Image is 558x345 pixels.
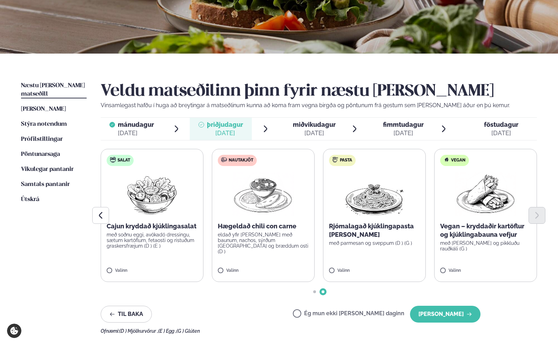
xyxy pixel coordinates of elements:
[207,129,243,137] div: [DATE]
[118,129,154,137] div: [DATE]
[21,135,63,144] a: Prófílstillingar
[440,240,531,251] p: með [PERSON_NAME] og pikkluðu rauðkáli (G )
[410,306,480,323] button: [PERSON_NAME]
[21,106,66,112] span: [PERSON_NAME]
[21,151,60,157] span: Pöntunarsaga
[110,157,116,163] img: salad.svg
[21,150,60,159] a: Pöntunarsaga
[21,136,63,142] span: Prófílstillingar
[21,121,67,127] span: Stýra notendum
[101,82,537,101] h2: Veldu matseðilinn þinn fyrir næstu [PERSON_NAME]
[7,324,21,338] a: Cookie settings
[322,290,324,293] span: Go to slide 2
[218,232,309,254] p: eldað yfir [PERSON_NAME] með baunum, nachos, sýrðum [GEOGRAPHIC_DATA] og bræddum osti (D )
[117,158,130,163] span: Salat
[484,121,518,128] span: föstudagur
[229,158,253,163] span: Nautakjöt
[118,121,154,128] span: mánudagur
[101,306,152,323] button: Til baka
[21,120,67,129] a: Stýra notendum
[21,195,39,204] a: Útskrá
[21,180,70,189] a: Samtals pantanir
[332,157,338,163] img: pasta.svg
[101,101,537,110] p: Vinsamlegast hafðu í huga að breytingar á matseðlinum kunna að koma fram vegna birgða og pöntunum...
[21,181,70,187] span: Samtals pantanir
[176,328,200,334] span: (G ) Glúten
[218,222,309,230] p: Hægeldað chili con carne
[21,166,74,172] span: Vikulegar pantanir
[119,328,158,334] span: (D ) Mjólkurvörur ,
[383,129,424,137] div: [DATE]
[293,129,336,137] div: [DATE]
[107,222,197,230] p: Cajun kryddað kjúklingasalat
[329,222,420,239] p: Rjómalagað kjúklingapasta [PERSON_NAME]
[340,158,352,163] span: Pasta
[293,121,336,128] span: miðvikudagur
[344,172,405,216] img: Spagetti.png
[233,172,294,216] img: Curry-Rice-Naan.png
[121,172,183,216] img: Salad.png
[444,157,449,163] img: Vegan.svg
[313,290,316,293] span: Go to slide 1
[21,83,85,97] span: Næstu [PERSON_NAME] matseðill
[207,121,243,128] span: þriðjudagur
[529,207,545,224] button: Next slide
[329,240,420,246] p: með parmesan og sveppum (D ) (G )
[221,157,227,163] img: beef.svg
[101,328,537,334] div: Ofnæmi:
[455,172,517,216] img: Wraps.png
[484,129,518,137] div: [DATE]
[383,121,424,128] span: fimmtudagur
[21,165,74,174] a: Vikulegar pantanir
[21,196,39,202] span: Útskrá
[440,222,531,239] p: Vegan – kryddaðir kartöflur og kjúklingabauna vefjur
[92,207,109,224] button: Previous slide
[107,232,197,249] p: með soðnu eggi, avókadó dressingu, sætum kartöflum, fetaosti og ristuðum graskersfræjum (D ) (E )
[158,328,176,334] span: (E ) Egg ,
[451,158,465,163] span: Vegan
[21,82,87,98] a: Næstu [PERSON_NAME] matseðill
[21,105,66,113] a: [PERSON_NAME]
